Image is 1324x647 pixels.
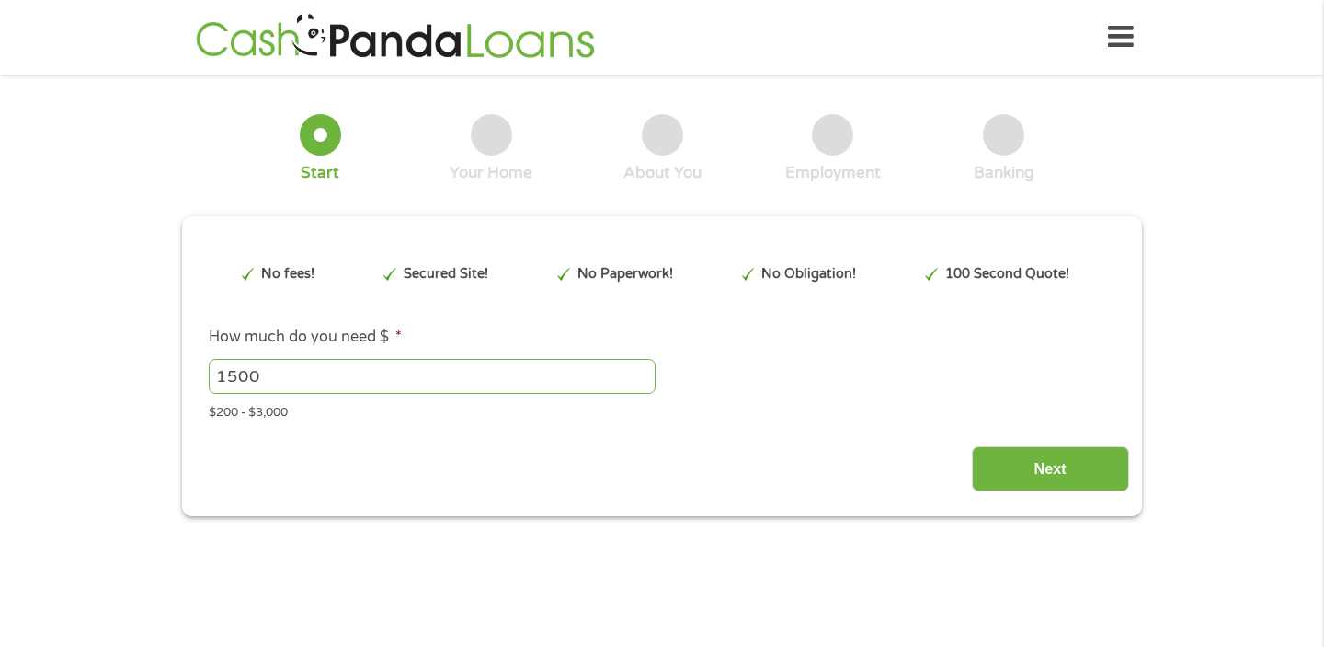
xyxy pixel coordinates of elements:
div: Start [301,163,339,183]
p: Secured Site! [404,264,488,284]
div: Banking [974,163,1034,183]
div: $200 - $3,000 [209,398,1115,422]
p: No Paperwork! [577,264,673,284]
p: No Obligation! [761,264,856,284]
div: About You [623,163,702,183]
div: Employment [785,163,881,183]
p: 100 Second Quote! [945,264,1069,284]
p: No fees! [261,264,314,284]
div: Your Home [450,163,532,183]
input: Next [972,446,1129,491]
img: GetLoanNow Logo [190,11,600,64]
label: How much do you need $ [209,328,402,347]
